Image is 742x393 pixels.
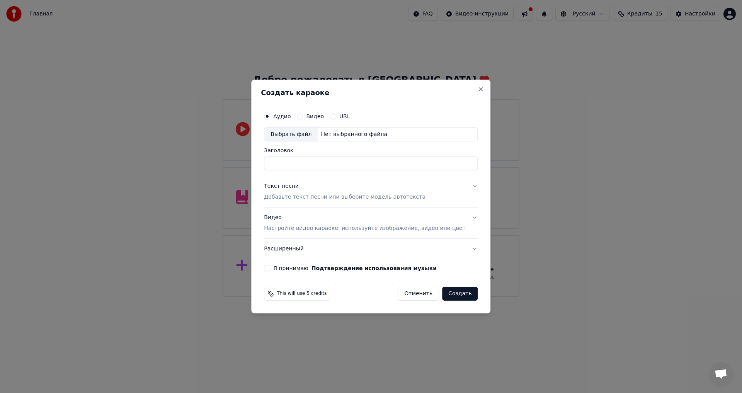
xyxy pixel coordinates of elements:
[264,225,465,232] p: Настройте видео караоке: используйте изображение, видео или цвет
[264,214,465,233] div: Видео
[398,287,439,301] button: Отменить
[306,114,324,119] label: Видео
[311,265,437,271] button: Я принимаю
[264,183,299,191] div: Текст песни
[339,114,350,119] label: URL
[277,291,327,297] span: This will use 5 credits
[264,177,478,208] button: Текст песниДобавьте текст песни или выберите модель автотекста
[273,265,437,271] label: Я принимаю
[264,208,478,239] button: ВидеоНастройте видео караоке: используйте изображение, видео или цвет
[318,131,390,138] div: Нет выбранного файла
[264,194,425,201] p: Добавьте текст песни или выберите модель автотекста
[261,89,481,96] h2: Создать караоке
[264,128,318,141] div: Выбрать файл
[442,287,478,301] button: Создать
[264,148,478,153] label: Заголовок
[273,114,291,119] label: Аудио
[264,239,478,259] button: Расширенный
